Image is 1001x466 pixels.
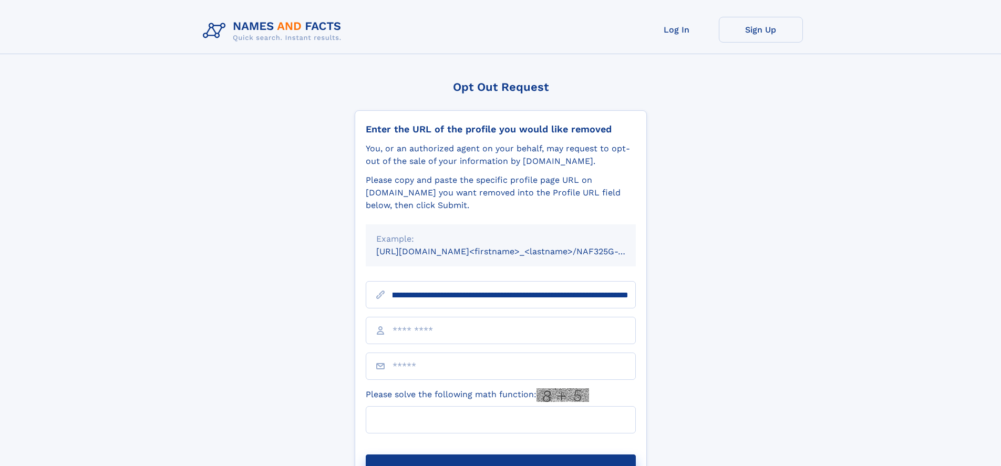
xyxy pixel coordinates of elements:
[355,80,647,94] div: Opt Out Request
[366,142,636,168] div: You, or an authorized agent on your behalf, may request to opt-out of the sale of your informatio...
[376,246,656,256] small: [URL][DOMAIN_NAME]<firstname>_<lastname>/NAF325G-xxxxxxxx
[376,233,625,245] div: Example:
[719,17,803,43] a: Sign Up
[366,388,589,402] label: Please solve the following math function:
[635,17,719,43] a: Log In
[199,17,350,45] img: Logo Names and Facts
[366,174,636,212] div: Please copy and paste the specific profile page URL on [DOMAIN_NAME] you want removed into the Pr...
[366,123,636,135] div: Enter the URL of the profile you would like removed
